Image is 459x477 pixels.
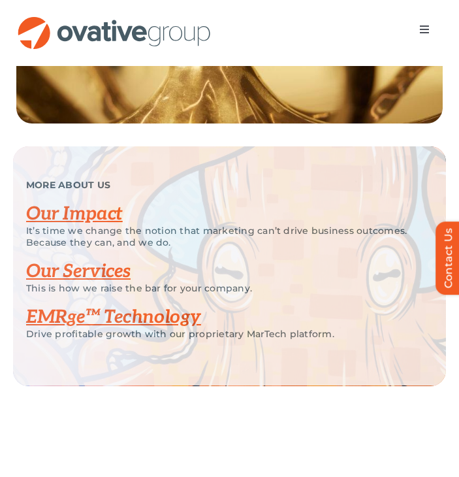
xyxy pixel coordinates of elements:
a: Our Impact [26,203,123,225]
nav: Menu [406,16,443,42]
p: Drive profitable growth with our proprietary MarTech platform. [26,328,413,340]
a: EMRge™ Technology [26,306,201,328]
a: OG_Full_horizontal_RGB [16,15,212,27]
a: Our Services [26,261,131,282]
p: MORE ABOUT US [26,179,413,191]
p: This is how we raise the bar for your company. [26,282,413,294]
p: It’s time we change the notion that marketing can’t drive business outcomes. Because they can, an... [26,225,413,248]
